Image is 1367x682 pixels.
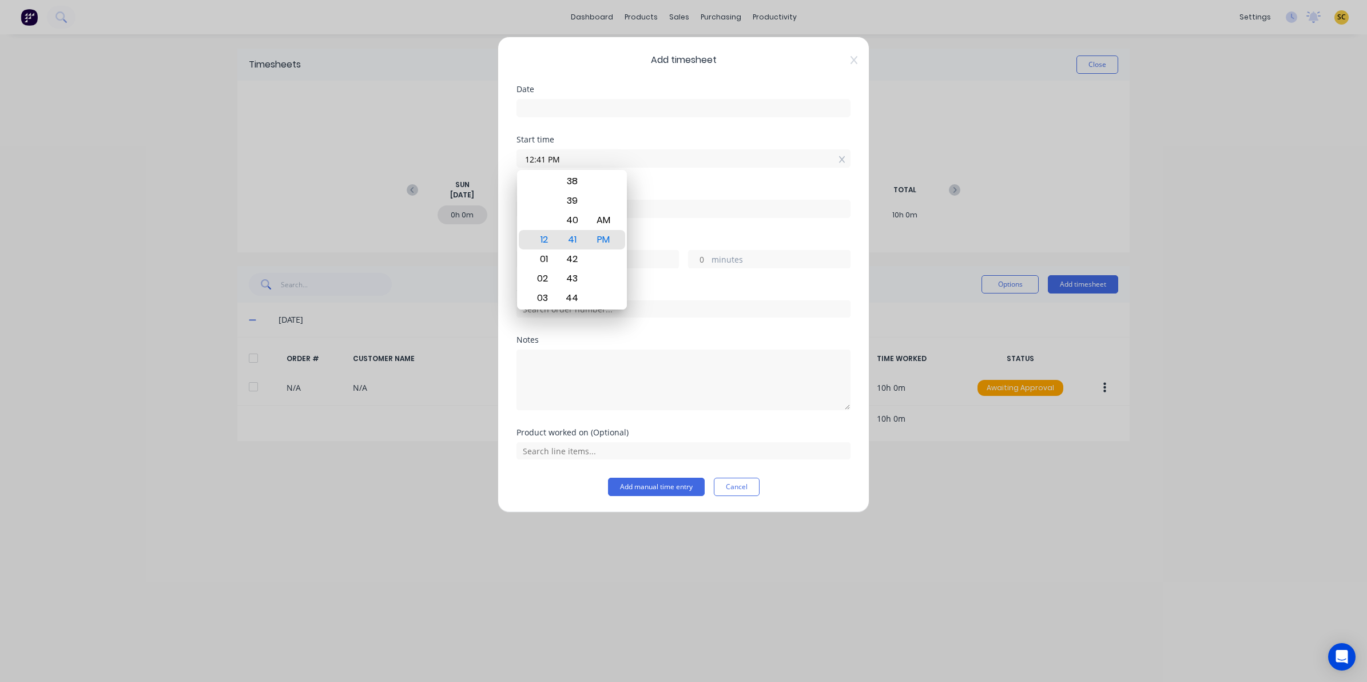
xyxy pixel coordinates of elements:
div: PM [590,230,618,249]
div: Hours worked [516,236,851,244]
div: 43 [558,269,586,288]
div: AM [590,211,618,230]
button: Add manual time entry [608,478,705,496]
div: 01 [527,249,555,269]
input: 0 [689,251,709,268]
div: 38 [558,172,586,191]
div: Date [516,85,851,93]
div: 44 [558,288,586,308]
div: 12 [527,230,555,249]
span: Add timesheet [516,53,851,67]
div: 03 [527,288,555,308]
div: Order # [516,287,851,295]
label: minutes [712,253,850,268]
div: 41 [558,230,586,249]
input: Search line items... [516,442,851,459]
div: Notes [516,336,851,344]
div: Hour [525,170,557,310]
div: 02 [527,269,555,288]
div: Open Intercom Messenger [1328,643,1356,671]
div: Finish time [516,186,851,194]
div: 42 [558,249,586,269]
div: Product worked on (Optional) [516,429,851,437]
input: Search order number... [516,300,851,318]
div: 40 [558,211,586,230]
div: Minute [557,170,588,310]
div: 39 [558,191,586,211]
button: Cancel [714,478,760,496]
div: Start time [516,136,851,144]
